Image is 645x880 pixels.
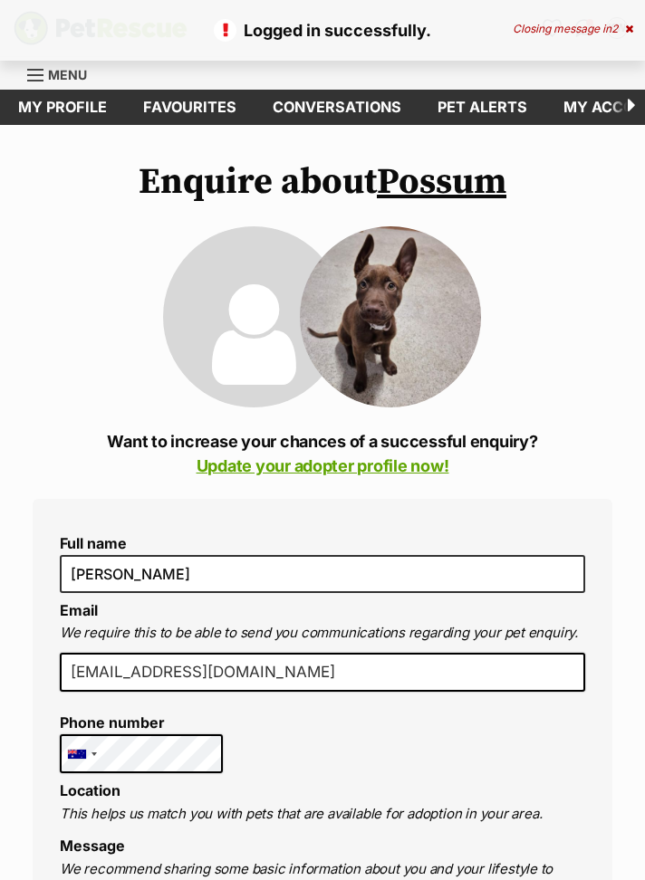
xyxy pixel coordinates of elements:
[48,67,87,82] span: Menu
[60,837,125,855] label: Message
[300,226,481,407] img: Possum
[33,161,612,203] h1: Enquire about
[60,623,585,644] p: We require this to be able to send you communications regarding your pet enquiry.
[60,555,585,593] input: E.g. Jimmy Chew
[255,90,419,125] a: conversations
[61,735,102,773] div: Australia: +61
[60,535,585,551] label: Full name
[197,456,449,475] a: Update your adopter profile now!
[27,57,100,90] a: Menu
[60,804,585,825] p: This helps us match you with pets that are available for adoption in your area.
[60,601,98,619] label: Email
[60,714,223,731] label: Phone number
[377,159,506,205] a: Possum
[60,781,120,799] label: Location
[33,429,612,478] p: Want to increase your chances of a successful enquiry?
[125,90,255,125] a: Favourites
[419,90,545,125] a: Pet alerts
